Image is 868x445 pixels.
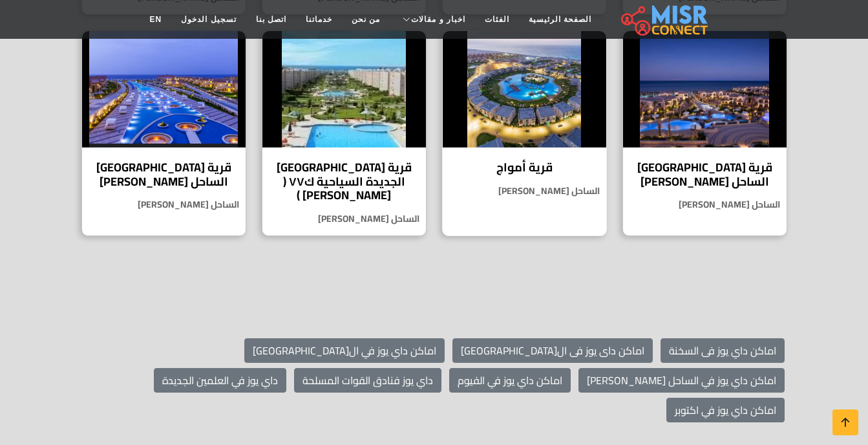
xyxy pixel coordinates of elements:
a: اخبار و مقالات [390,7,475,32]
a: قرية أمواج قرية أمواج الساحل [PERSON_NAME] [434,30,615,236]
a: قرية ستيلا مارينا الساحل الشمالي قرية [GEOGRAPHIC_DATA] الساحل [PERSON_NAME] الساحل [PERSON_NAME] [74,30,254,236]
p: الساحل [PERSON_NAME] [623,198,787,212]
h4: قرية [GEOGRAPHIC_DATA] الساحل [PERSON_NAME] [92,160,236,188]
p: الساحل [PERSON_NAME] [262,212,426,226]
h4: قرية [GEOGRAPHIC_DATA] الجديدة السياحية ك٧٧ ( [PERSON_NAME] ) [272,160,416,202]
p: الساحل [PERSON_NAME] [82,198,246,212]
img: قرية مصر الجديدة السياحية ك٧٧ ( عايدة بيتش ) [262,31,426,147]
img: قرية ستيلا مارينا الساحل الشمالي [82,31,246,147]
img: قرية أمواج [443,31,606,147]
a: خدماتنا [296,7,342,32]
a: داي يوز فنادق القوات المسلحة [294,368,441,393]
p: الساحل [PERSON_NAME] [443,184,606,198]
a: من نحن [342,7,390,32]
img: قرية لافيستا الساحل الشمالي [623,31,787,147]
a: اماكن داي يوز في الفيوم [449,368,571,393]
a: تسجيل الدخول [171,7,246,32]
a: اماكن داي يوز في اكتوبر [666,398,785,422]
a: EN [140,7,172,32]
a: قرية لافيستا الساحل الشمالي قرية [GEOGRAPHIC_DATA] الساحل [PERSON_NAME] الساحل [PERSON_NAME] [615,30,795,236]
h4: قرية [GEOGRAPHIC_DATA] الساحل [PERSON_NAME] [633,160,777,188]
a: قرية مصر الجديدة السياحية ك٧٧ ( عايدة بيتش ) قرية [GEOGRAPHIC_DATA] الجديدة السياحية ك٧٧ ( [PERSO... [254,30,434,236]
a: داي يوز في العلمين الجديدة [154,368,286,393]
a: اتصل بنا [246,7,296,32]
img: main.misr_connect [621,3,708,36]
a: الصفحة الرئيسية [519,7,601,32]
a: اماكن داى يوز فى ال[GEOGRAPHIC_DATA] [452,338,653,363]
h4: قرية أمواج [452,160,597,175]
a: اماكن داي يوز في الساحل [PERSON_NAME] [578,368,785,393]
span: اخبار و مقالات [411,14,465,25]
a: اماكن داي يوز في ال[GEOGRAPHIC_DATA] [244,338,445,363]
a: اماكن داي يوز فى السخنة [661,338,785,363]
a: الفئات [475,7,519,32]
